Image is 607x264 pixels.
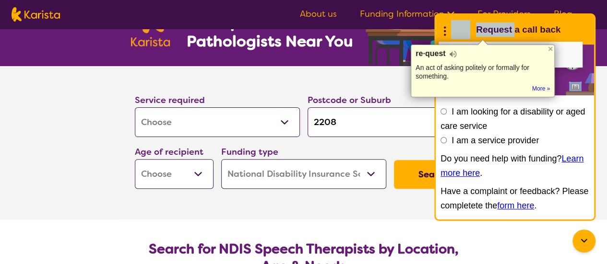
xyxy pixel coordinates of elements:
a: End Conversation [439,42,583,68]
p: Do you need help with funding? . [440,151,589,180]
label: Postcode or Suburb [308,94,391,106]
label: Age of recipient [135,146,203,158]
label: I am looking for a disability or aged care service [440,107,585,131]
a: Funding Information [360,8,454,20]
img: Karista logo [12,7,60,22]
a: form here [497,201,534,210]
img: Karista [451,20,470,39]
a: Blog [554,8,572,20]
label: Service required [135,94,205,106]
a: About us [300,8,337,20]
label: Funding type [221,146,278,158]
h1: Request a call back [476,23,560,37]
button: Search [394,160,473,189]
a: For Providers [477,8,531,20]
label: I am a service provider [452,136,539,145]
input: Type [308,107,473,137]
p: Have a complaint or feedback? Please completete the . [440,184,589,213]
